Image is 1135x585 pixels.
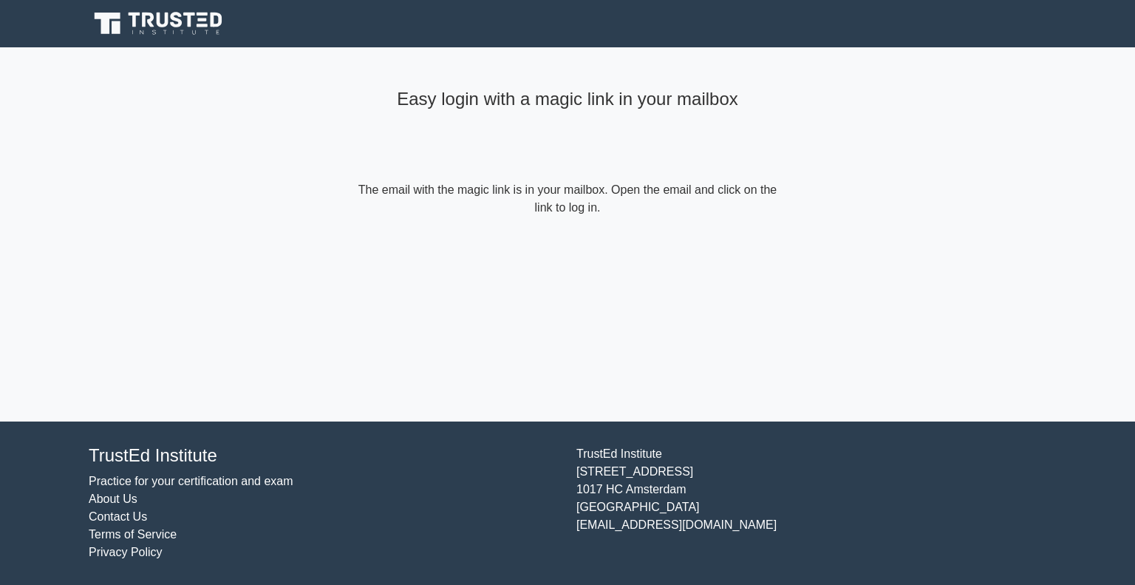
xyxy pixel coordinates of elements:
[355,89,780,110] h4: Easy login with a magic link in your mailbox
[89,445,559,467] h4: TrustEd Institute
[89,475,293,487] a: Practice for your certification and exam
[89,510,147,523] a: Contact Us
[89,546,163,558] a: Privacy Policy
[567,445,1055,561] div: TrustEd Institute [STREET_ADDRESS] 1017 HC Amsterdam [GEOGRAPHIC_DATA] [EMAIL_ADDRESS][DOMAIN_NAME]
[355,181,780,217] form: The email with the magic link is in your mailbox. Open the email and click on the link to log in.
[89,528,177,541] a: Terms of Service
[89,493,137,505] a: About Us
